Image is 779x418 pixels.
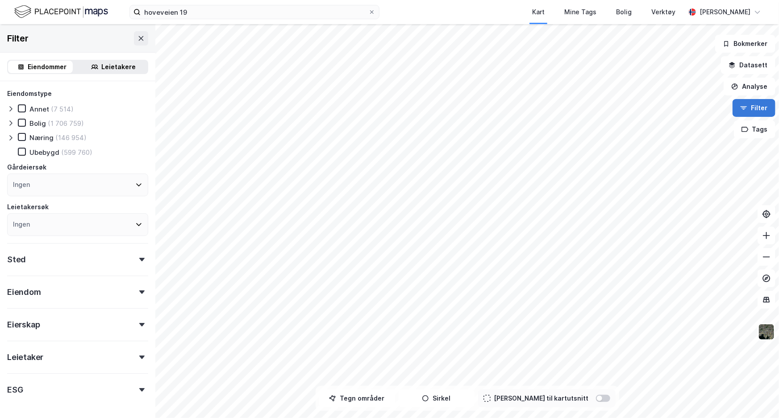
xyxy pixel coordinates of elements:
[7,202,49,212] div: Leietakersøk
[29,119,46,128] div: Bolig
[734,120,775,138] button: Tags
[7,254,26,265] div: Sted
[29,148,59,157] div: Ubebygd
[29,133,54,142] div: Næring
[7,352,43,363] div: Leietaker
[721,56,775,74] button: Datasett
[700,7,750,17] div: [PERSON_NAME]
[13,179,30,190] div: Ingen
[29,105,49,113] div: Annet
[494,393,589,404] div: [PERSON_NAME] til kartutsnitt
[724,78,775,95] button: Analyse
[55,133,87,142] div: (146 954)
[7,385,23,395] div: ESG
[14,4,108,20] img: logo.f888ab2527a4732fd821a326f86c7f29.svg
[651,7,675,17] div: Verktøy
[51,105,74,113] div: (7 514)
[734,375,779,418] iframe: Chat Widget
[28,62,67,72] div: Eiendommer
[7,162,46,173] div: Gårdeiersøk
[48,119,84,128] div: (1 706 759)
[734,375,779,418] div: Kontrollprogram for chat
[102,62,136,72] div: Leietakere
[532,7,545,17] div: Kart
[7,287,41,298] div: Eiendom
[758,323,775,340] img: 9k=
[616,7,632,17] div: Bolig
[715,35,775,53] button: Bokmerker
[319,389,395,407] button: Tegn områder
[141,5,368,19] input: Søk på adresse, matrikkel, gårdeiere, leietakere eller personer
[61,148,92,157] div: (599 760)
[399,389,475,407] button: Sirkel
[733,99,775,117] button: Filter
[7,31,29,46] div: Filter
[564,7,596,17] div: Mine Tags
[13,219,30,230] div: Ingen
[7,88,52,99] div: Eiendomstype
[7,319,40,330] div: Eierskap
